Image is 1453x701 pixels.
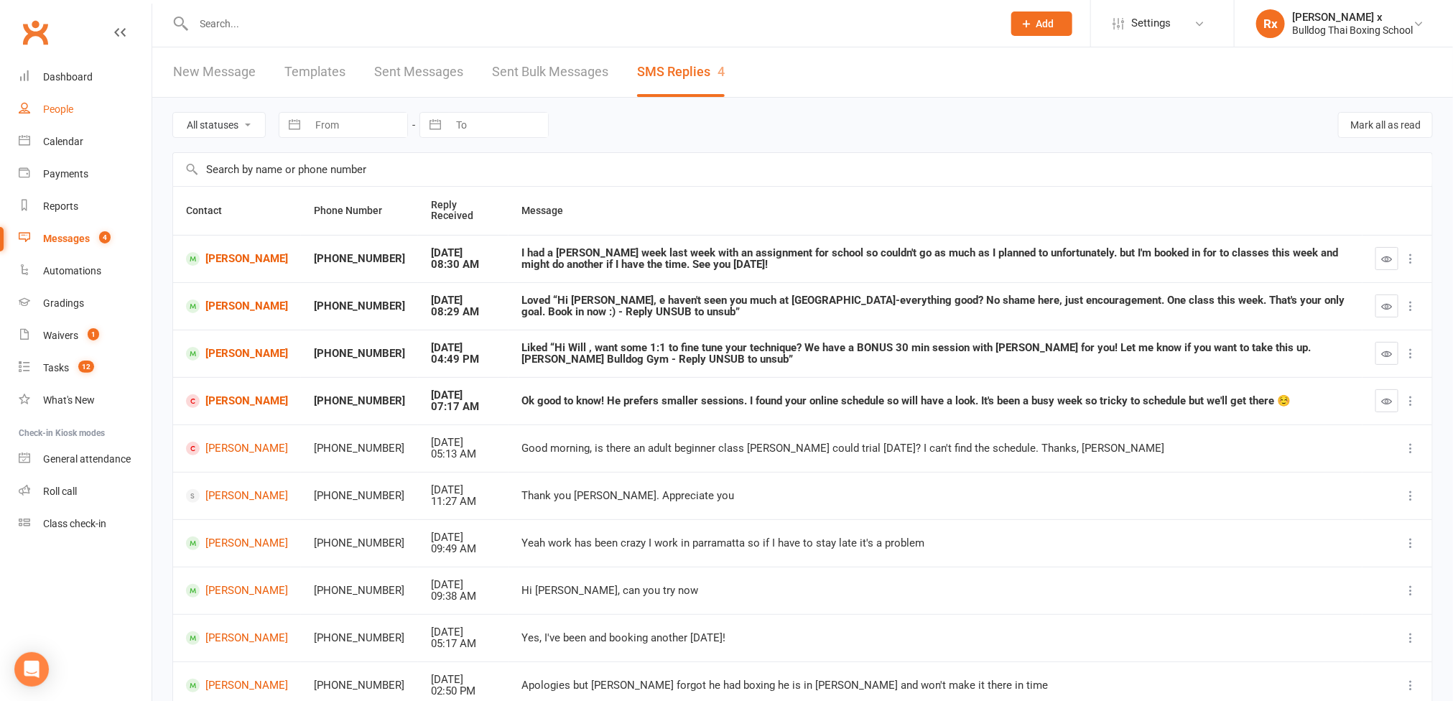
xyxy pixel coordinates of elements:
[186,631,288,645] a: [PERSON_NAME]
[1131,7,1171,40] span: Settings
[431,401,496,413] div: 07:17 AM
[307,113,407,137] input: From
[43,518,106,529] div: Class check-in
[186,679,288,692] a: [PERSON_NAME]
[186,394,288,408] a: [PERSON_NAME]
[43,453,131,465] div: General attendance
[19,255,152,287] a: Automations
[448,113,548,137] input: To
[88,328,99,340] span: 1
[492,47,608,97] a: Sent Bulk Messages
[43,233,90,244] div: Messages
[431,638,496,650] div: 05:17 AM
[78,361,94,373] span: 12
[43,71,93,83] div: Dashboard
[190,14,993,34] input: Search...
[186,489,288,503] a: [PERSON_NAME]
[431,531,496,544] div: [DATE]
[19,93,152,126] a: People
[431,484,496,496] div: [DATE]
[19,158,152,190] a: Payments
[19,475,152,508] a: Roll call
[314,395,405,407] div: [PHONE_NUMBER]
[17,14,53,50] a: Clubworx
[521,247,1350,271] div: I had a [PERSON_NAME] week last week with an assignment for school so couldn't go as much as I pl...
[431,306,496,318] div: 08:29 AM
[173,47,256,97] a: New Message
[43,394,95,406] div: What's New
[431,590,496,603] div: 09:38 AM
[19,508,152,540] a: Class kiosk mode
[521,490,1350,502] div: Thank you [PERSON_NAME]. Appreciate you
[1011,11,1072,36] button: Add
[1292,11,1413,24] div: [PERSON_NAME] x
[431,259,496,271] div: 08:30 AM
[431,389,496,401] div: [DATE]
[173,187,301,235] th: Contact
[314,679,405,692] div: [PHONE_NUMBER]
[43,486,77,497] div: Roll call
[521,537,1350,549] div: Yeah work has been crazy I work in parramatta so if I have to stay late it's a problem
[19,190,152,223] a: Reports
[186,300,288,313] a: [PERSON_NAME]
[431,579,496,591] div: [DATE]
[431,626,496,639] div: [DATE]
[431,294,496,307] div: [DATE]
[521,632,1350,644] div: Yes, I've been and booking another [DATE]!
[43,362,69,373] div: Tasks
[19,320,152,352] a: Waivers 1
[521,342,1350,366] div: Liked “Hi Will , want some 1:1 to fine tune your technique? We have a BONUS 30 min session with [...
[43,200,78,212] div: Reports
[19,352,152,384] a: Tasks 12
[19,384,152,417] a: What's New
[1036,18,1054,29] span: Add
[431,496,496,508] div: 11:27 AM
[284,47,345,97] a: Templates
[314,537,405,549] div: [PHONE_NUMBER]
[418,187,509,235] th: Reply Received
[431,543,496,555] div: 09:49 AM
[186,252,288,266] a: [PERSON_NAME]
[173,153,1432,186] input: Search by name or phone number
[1338,112,1433,138] button: Mark all as read
[314,442,405,455] div: [PHONE_NUMBER]
[521,679,1350,692] div: Apologies but [PERSON_NAME] forgot he had boxing he is in [PERSON_NAME] and won't make it there i...
[19,287,152,320] a: Gradings
[521,395,1350,407] div: Ok good to know! He prefers smaller sessions. I found your online schedule so will have a look. I...
[431,437,496,449] div: [DATE]
[99,231,111,243] span: 4
[301,187,418,235] th: Phone Number
[314,585,405,597] div: [PHONE_NUMBER]
[521,442,1350,455] div: Good morning, is there an adult beginner class [PERSON_NAME] could trial [DATE]? I can't find the...
[431,342,496,354] div: [DATE]
[186,537,288,550] a: [PERSON_NAME]
[19,126,152,158] a: Calendar
[374,47,463,97] a: Sent Messages
[186,442,288,455] a: [PERSON_NAME]
[43,136,83,147] div: Calendar
[431,674,496,686] div: [DATE]
[19,223,152,255] a: Messages 4
[314,348,405,360] div: [PHONE_NUMBER]
[314,490,405,502] div: [PHONE_NUMBER]
[43,103,73,115] div: People
[19,61,152,93] a: Dashboard
[186,347,288,361] a: [PERSON_NAME]
[521,294,1350,318] div: Loved “Hi [PERSON_NAME], e haven't seen you much at [GEOGRAPHIC_DATA]-everything good? No shame h...
[314,632,405,644] div: [PHONE_NUMBER]
[431,247,496,259] div: [DATE]
[1256,9,1285,38] div: Rx
[718,64,725,79] div: 4
[637,47,725,97] a: SMS Replies4
[314,300,405,312] div: [PHONE_NUMBER]
[431,685,496,697] div: 02:50 PM
[521,585,1350,597] div: Hi [PERSON_NAME], can you try now
[43,297,84,309] div: Gradings
[43,330,78,341] div: Waivers
[509,187,1363,235] th: Message
[186,584,288,598] a: [PERSON_NAME]
[431,448,496,460] div: 05:13 AM
[19,443,152,475] a: General attendance kiosk mode
[43,265,101,277] div: Automations
[314,253,405,265] div: [PHONE_NUMBER]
